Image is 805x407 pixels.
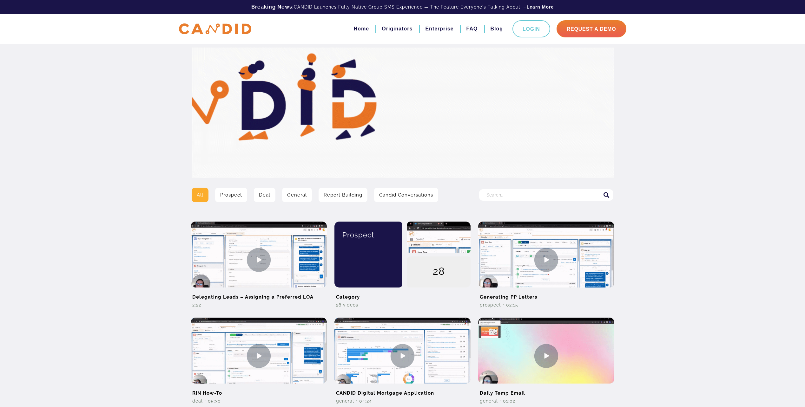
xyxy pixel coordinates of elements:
img: Daily Temp Email Video [478,318,614,394]
h2: CANDID Digital Mortgage Application [334,384,471,398]
a: Deal [254,188,275,202]
a: Originators [382,23,412,34]
a: FAQ [466,23,478,34]
div: 28 Videos [334,302,471,308]
h2: Delegating Leads – Assigning a Preferred LOA [191,287,327,302]
div: Deal • 05:30 [191,398,327,404]
a: Report Building [319,188,367,202]
img: Video Library Hero [192,48,614,178]
a: Blog [490,23,503,34]
a: Prospect [215,188,247,202]
a: Enterprise [425,23,453,34]
img: RIN How-To Video [191,318,327,394]
div: General • 04:24 [334,398,471,404]
div: General • 01:02 [478,398,614,404]
div: Prospect [339,222,398,248]
img: CANDID APP [179,23,251,35]
div: 2:22 [191,302,327,308]
h2: Category [334,287,471,302]
div: 28 [407,256,471,288]
a: Home [354,23,369,34]
a: Login [512,20,550,37]
a: Learn More [527,4,554,10]
a: All [192,188,208,202]
b: Breaking News: [251,4,294,10]
h2: Daily Temp Email [478,384,614,398]
img: CANDID Digital Mortgage Application Video [334,318,471,394]
a: General [282,188,312,202]
h2: Generating PP Letters [478,287,614,302]
img: Delegating Leads – Assigning a Preferred LOA Video [191,222,327,298]
h2: RIN How-To [191,384,327,398]
a: Candid Conversations [374,188,438,202]
img: Generating PP Letters Video [478,222,614,298]
div: Prospect • 02:15 [478,302,614,308]
a: Request A Demo [557,20,626,37]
